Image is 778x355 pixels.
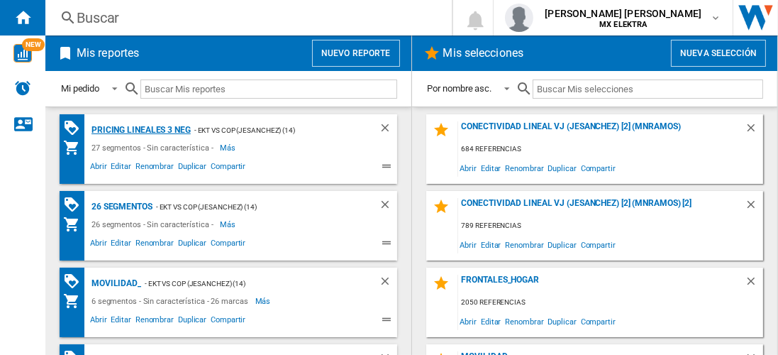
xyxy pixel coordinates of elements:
[440,40,527,67] h2: Mis selecciones
[745,275,763,294] div: Borrar
[176,236,209,253] span: Duplicar
[505,4,533,32] img: profile.jpg
[88,236,109,253] span: Abrir
[458,294,764,312] div: 2050 referencias
[88,198,152,216] div: 26 segmentos
[503,158,545,177] span: Renombrar
[579,235,618,254] span: Compartir
[133,160,176,177] span: Renombrar
[255,293,273,310] span: Más
[88,139,221,156] div: 27 segmentos - Sin característica -
[191,121,350,139] div: - EKT vs Cop (jesanchez) (14)
[458,158,479,177] span: Abrir
[458,312,479,331] span: Abrir
[546,312,579,331] span: Duplicar
[458,235,479,254] span: Abrir
[176,313,209,330] span: Duplicar
[141,275,350,293] div: - EKT vs Cop (jesanchez) (14)
[545,6,701,21] span: [PERSON_NAME] [PERSON_NAME]
[458,275,745,294] div: FRONTALES_HOGAR
[109,313,133,330] span: Editar
[379,121,397,139] div: Borrar
[22,38,45,51] span: NEW
[745,121,763,141] div: Borrar
[546,235,579,254] span: Duplicar
[77,8,415,28] div: Buscar
[13,44,32,62] img: wise-card.svg
[579,312,618,331] span: Compartir
[379,275,397,293] div: Borrar
[458,198,745,217] div: Conectividad Lineal vj (jesanchez) [2] (mnramos) [2]
[546,158,579,177] span: Duplicar
[63,139,88,156] div: Mi colección
[221,216,238,233] span: Más
[458,141,764,158] div: 684 referencias
[140,80,396,99] input: Buscar Mis reportes
[176,160,209,177] span: Duplicar
[88,275,141,293] div: MOVILIDAD_
[579,158,618,177] span: Compartir
[63,196,88,214] div: Matriz de PROMOCIONES
[221,139,238,156] span: Más
[428,83,492,94] div: Por nombre asc.
[503,235,545,254] span: Renombrar
[133,313,176,330] span: Renombrar
[109,236,133,253] span: Editar
[109,160,133,177] span: Editar
[63,273,88,290] div: Matriz de PROMOCIONES
[209,160,248,177] span: Compartir
[88,216,221,233] div: 26 segmentos - Sin característica -
[533,80,763,99] input: Buscar Mis selecciones
[503,312,545,331] span: Renombrar
[63,119,88,137] div: Matriz de PROMOCIONES
[61,83,99,94] div: Mi pedido
[14,80,31,97] img: alerts-logo.svg
[458,217,764,235] div: 789 referencias
[458,121,745,141] div: Conectividad Lineal vj (jesanchez) [2] (mnramos)
[479,158,503,177] span: Editar
[152,198,350,216] div: - EKT vs Cop (jesanchez) (14)
[74,40,142,67] h2: Mis reportes
[209,313,248,330] span: Compartir
[88,160,109,177] span: Abrir
[379,198,397,216] div: Borrar
[479,235,503,254] span: Editar
[63,293,88,310] div: Mi colección
[312,40,400,67] button: Nuevo reporte
[671,40,766,67] button: Nueva selección
[599,20,647,29] b: MX ELEKTRA
[88,121,191,139] div: Pricing lineales 3 neg
[133,236,176,253] span: Renombrar
[209,236,248,253] span: Compartir
[63,216,88,233] div: Mi colección
[88,293,255,310] div: 6 segmentos - Sin característica - 26 marcas
[88,313,109,330] span: Abrir
[479,312,503,331] span: Editar
[745,198,763,217] div: Borrar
